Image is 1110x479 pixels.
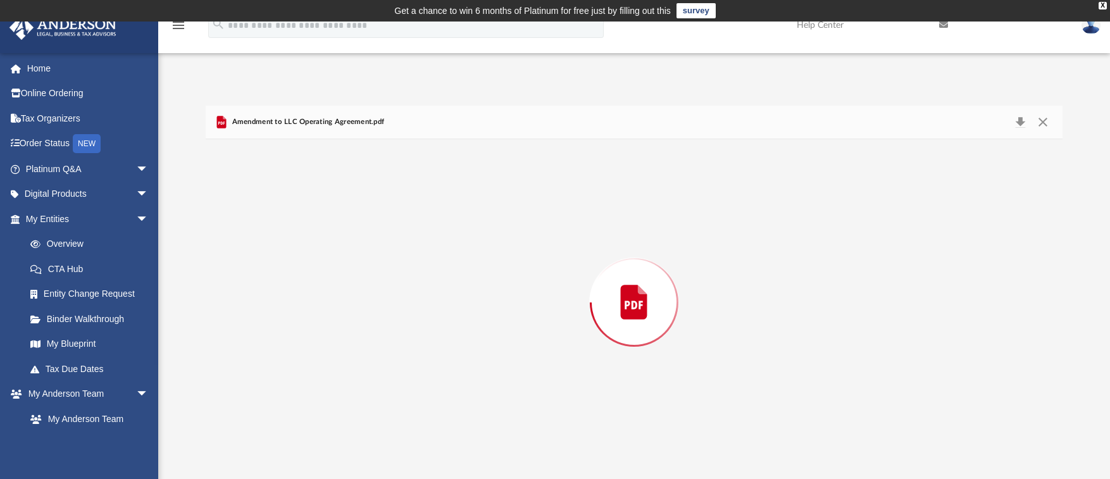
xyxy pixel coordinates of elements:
[1082,16,1101,34] img: User Pic
[9,182,168,207] a: Digital Productsarrow_drop_down
[136,206,161,232] span: arrow_drop_down
[18,256,168,282] a: CTA Hub
[136,382,161,407] span: arrow_drop_down
[206,106,1063,466] div: Preview
[1099,2,1107,9] div: close
[9,382,161,407] a: My Anderson Teamarrow_drop_down
[18,332,161,357] a: My Blueprint
[9,206,168,232] a: My Entitiesarrow_drop_down
[1009,113,1032,131] button: Download
[136,156,161,182] span: arrow_drop_down
[9,106,168,131] a: Tax Organizers
[18,282,168,307] a: Entity Change Request
[18,232,168,257] a: Overview
[9,156,168,182] a: Platinum Q&Aarrow_drop_down
[18,356,168,382] a: Tax Due Dates
[229,116,384,128] span: Amendment to LLC Operating Agreement.pdf
[18,432,161,457] a: Anderson System
[1031,113,1054,131] button: Close
[73,134,101,153] div: NEW
[9,56,168,81] a: Home
[136,182,161,208] span: arrow_drop_down
[171,24,186,33] a: menu
[171,18,186,33] i: menu
[9,81,168,106] a: Online Ordering
[18,306,168,332] a: Binder Walkthrough
[9,131,168,157] a: Order StatusNEW
[677,3,716,18] a: survey
[211,17,225,31] i: search
[18,406,155,432] a: My Anderson Team
[394,3,671,18] div: Get a chance to win 6 months of Platinum for free just by filling out this
[6,15,120,40] img: Anderson Advisors Platinum Portal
